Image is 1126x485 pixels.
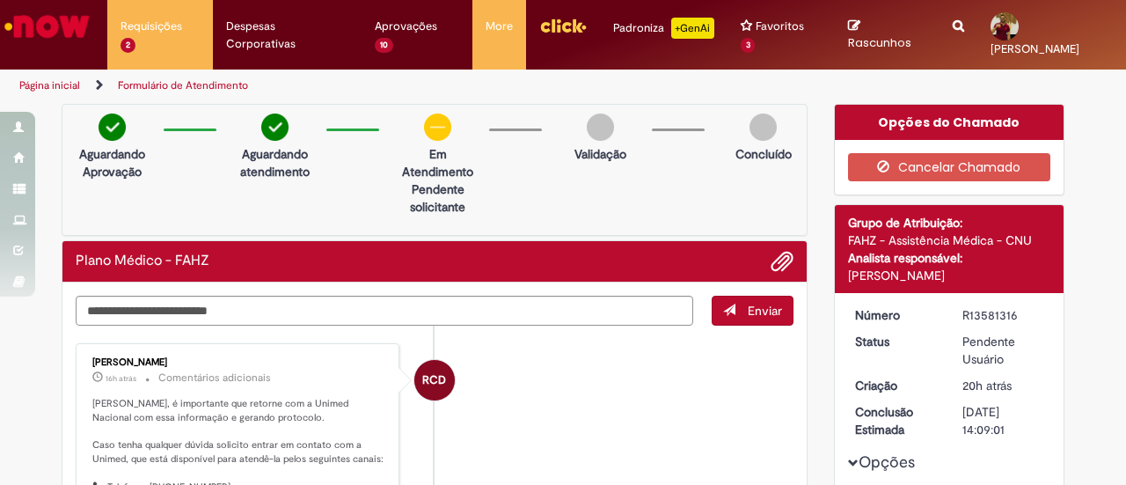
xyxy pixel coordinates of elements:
[2,9,92,44] img: ServiceNow
[424,114,451,141] img: circle-minus.png
[962,377,1044,394] div: 30/09/2025 12:46:14
[232,145,318,180] p: Aguardando atendimento
[991,41,1079,56] span: [PERSON_NAME]
[848,267,1051,284] div: [PERSON_NAME]
[121,18,182,35] span: Requisições
[962,306,1044,324] div: R13581316
[741,38,756,53] span: 3
[848,249,1051,267] div: Analista responsável:
[375,38,393,53] span: 10
[962,333,1044,368] div: Pendente Usuário
[106,373,136,384] span: 16h atrás
[748,303,782,319] span: Enviar
[735,145,792,163] p: Concluído
[756,18,804,35] span: Favoritos
[848,18,926,51] a: Rascunhos
[842,403,950,438] dt: Conclusão Estimada
[835,105,1064,140] div: Opções do Chamado
[671,18,714,39] p: +GenAi
[261,114,289,141] img: check-circle-green.png
[69,145,155,180] p: Aguardando Aprovação
[395,180,480,216] p: Pendente solicitante
[13,70,737,102] ul: Trilhas de página
[848,231,1051,249] div: FAHZ - Assistência Médica - CNU
[76,254,209,269] h2: Plano Médico - FAHZ Histórico de tíquete
[539,12,587,39] img: click_logo_yellow_360x200.png
[158,371,271,386] small: Comentários adicionais
[842,306,950,324] dt: Número
[422,359,446,401] span: RCD
[486,18,513,35] span: More
[375,18,437,35] span: Aprovações
[118,78,248,92] a: Formulário de Atendimento
[962,378,1012,393] span: 20h atrás
[771,250,793,273] button: Adicionar anexos
[587,114,614,141] img: img-circle-grey.png
[749,114,777,141] img: img-circle-grey.png
[226,18,348,53] span: Despesas Corporativas
[19,78,80,92] a: Página inicial
[842,333,950,350] dt: Status
[848,34,911,51] span: Rascunhos
[962,378,1012,393] time: 30/09/2025 12:46:14
[414,360,455,400] div: Rodrigo Camilo Dos Santos
[712,296,793,326] button: Enviar
[848,214,1051,231] div: Grupo de Atribuição:
[121,38,135,53] span: 2
[962,403,1044,438] div: [DATE] 14:09:01
[848,153,1051,181] button: Cancelar Chamado
[842,377,950,394] dt: Criação
[395,145,480,180] p: Em Atendimento
[99,114,126,141] img: check-circle-green.png
[574,145,626,163] p: Validação
[92,357,385,368] div: [PERSON_NAME]
[76,296,693,325] textarea: Digite sua mensagem aqui...
[613,18,714,39] div: Padroniza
